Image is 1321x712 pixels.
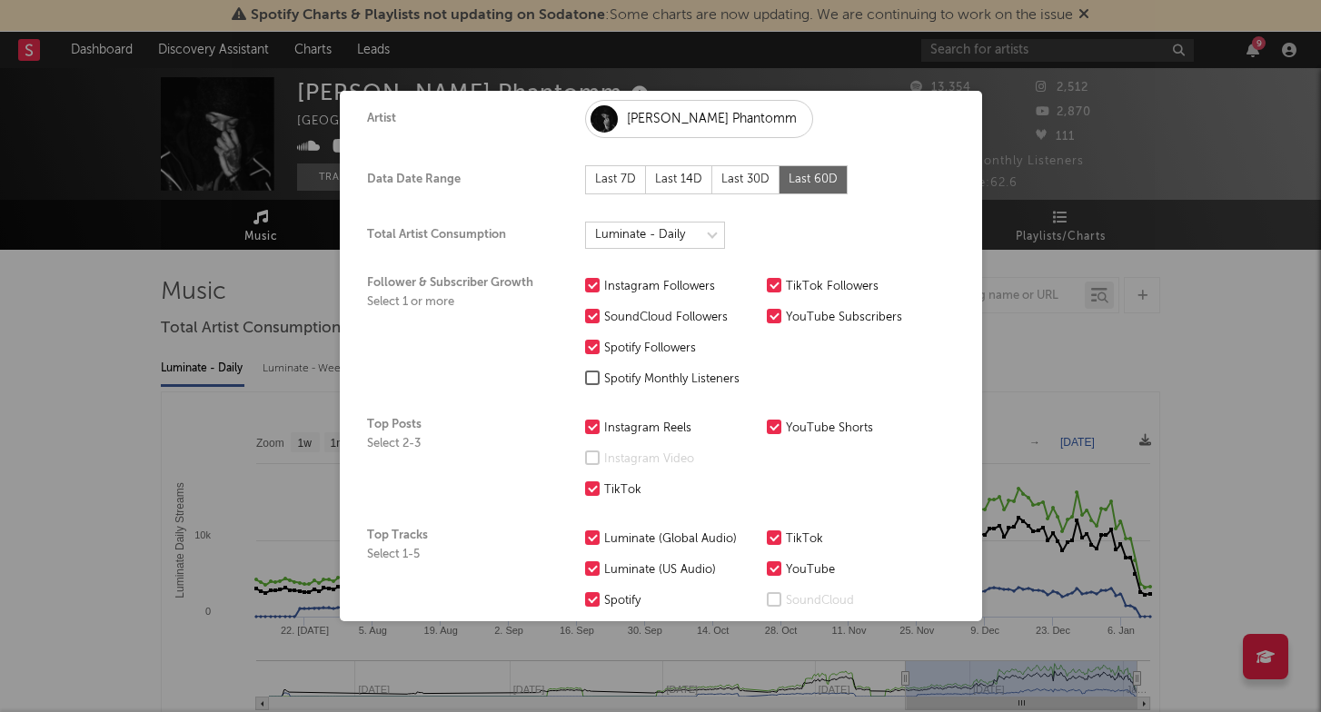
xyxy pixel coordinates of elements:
div: Select 1 or more [367,295,549,310]
div: Spotify [604,590,758,612]
div: Top Tracks [367,529,549,658]
div: Instagram Video [604,449,758,470]
div: YouTube [786,559,939,581]
div: Last 7D [585,165,646,194]
div: Last 14D [646,165,712,194]
div: YouTube Subscribers [786,307,939,329]
div: Data Date Range [367,173,549,187]
div: Spotify Monthly Listeners [604,369,758,391]
div: Follower & Subscriber Growth [367,276,549,391]
div: Artist [367,112,549,126]
div: Instagram Reels [604,418,758,440]
div: TikTok [604,480,758,501]
div: SoundCloud [786,590,939,612]
div: Luminate (US Audio) [604,559,758,581]
div: [PERSON_NAME] Phantomm [627,108,797,130]
div: TikTok [786,529,939,550]
div: Instagram Followers [604,276,758,298]
div: TikTok Followers [786,276,939,298]
div: Last 30D [712,165,780,194]
div: Last 60D [780,165,848,194]
div: SoundCloud Followers [604,307,758,329]
div: Top Posts [367,418,549,501]
div: Select 1-5 [367,548,549,562]
div: Select 2-3 [367,437,549,451]
div: Luminate (Global Audio) [604,529,758,550]
div: Spotify Followers [604,338,758,360]
div: YouTube Shorts [786,418,939,440]
div: Total Artist Consumption [367,228,549,242]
